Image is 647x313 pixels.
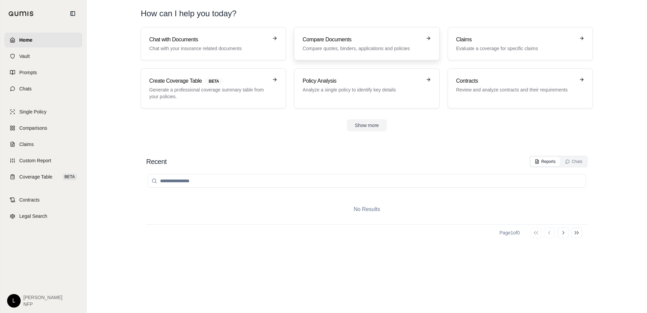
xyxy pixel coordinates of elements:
[19,141,34,148] span: Claims
[19,157,51,164] span: Custom Report
[4,81,82,96] a: Chats
[303,86,421,93] p: Analyze a single policy to identify key details
[146,194,587,224] div: No Results
[561,157,586,166] button: Chats
[19,53,30,60] span: Vault
[19,69,37,76] span: Prompts
[456,45,575,52] p: Evaluate a coverage for specific claims
[205,78,223,85] span: BETA
[23,294,62,301] span: [PERSON_NAME]
[347,119,387,131] button: Show more
[4,33,82,47] a: Home
[8,11,34,16] img: Qumis Logo
[149,36,268,44] h3: Chat with Documents
[19,85,32,92] span: Chats
[141,68,286,108] a: Create Coverage TableBETAGenerate a professional coverage summary table from your policies.
[141,8,593,19] h1: How can I help you today?
[149,86,268,100] p: Generate a professional coverage summary table from your policies.
[4,104,82,119] a: Single Policy
[4,153,82,168] a: Custom Report
[149,45,268,52] p: Chat with your insurance related documents
[456,77,575,85] h3: Contracts
[294,68,439,108] a: Policy AnalysisAnalyze a single policy to identify key details
[565,159,582,164] div: Chats
[535,159,556,164] div: Reports
[456,86,575,93] p: Review and analyze contracts and their requirements
[4,65,82,80] a: Prompts
[19,173,52,180] span: Coverage Table
[7,294,21,308] div: L
[4,209,82,224] a: Legal Search
[4,49,82,64] a: Vault
[146,157,166,166] h2: Recent
[448,27,593,60] a: ClaimsEvaluate a coverage for specific claims
[141,27,286,60] a: Chat with DocumentsChat with your insurance related documents
[4,192,82,207] a: Contracts
[149,77,268,85] h3: Create Coverage Table
[456,36,575,44] h3: Claims
[448,68,593,108] a: ContractsReview and analyze contracts and their requirements
[23,301,62,308] span: NFP
[4,169,82,184] a: Coverage TableBETA
[303,45,421,52] p: Compare quotes, binders, applications and policies
[294,27,439,60] a: Compare DocumentsCompare quotes, binders, applications and policies
[19,196,40,203] span: Contracts
[19,37,32,43] span: Home
[531,157,560,166] button: Reports
[4,137,82,152] a: Claims
[303,77,421,85] h3: Policy Analysis
[19,125,47,131] span: Comparisons
[4,121,82,135] a: Comparisons
[19,108,46,115] span: Single Policy
[19,213,47,220] span: Legal Search
[63,173,77,180] span: BETA
[303,36,421,44] h3: Compare Documents
[499,229,520,236] div: Page 1 of 0
[67,8,78,19] button: Collapse sidebar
